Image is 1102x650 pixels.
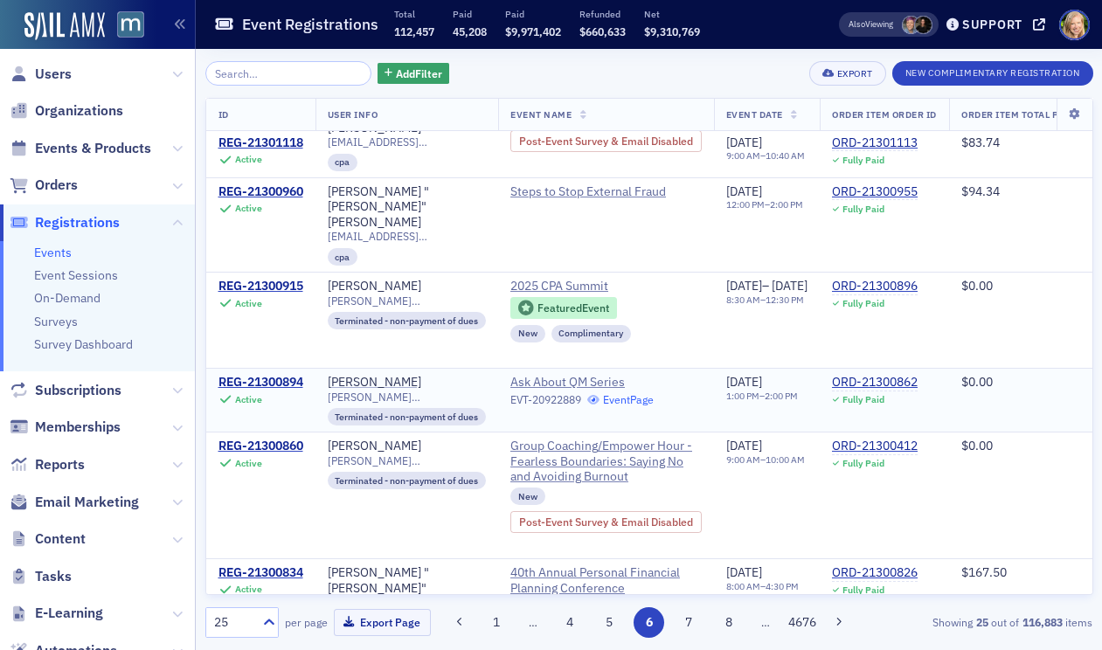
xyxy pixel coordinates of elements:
a: Events & Products [10,139,151,158]
span: Meghan Will [902,16,920,34]
div: REG-21301118 [218,135,303,151]
div: Active [235,458,262,469]
a: ORD-21300955 [832,184,918,200]
span: [DATE] [772,278,807,294]
a: Reports [10,455,85,474]
a: REG-21300860 [218,439,303,454]
span: Orders [35,176,78,195]
a: 40th Annual Personal Financial Planning Conference [510,565,702,596]
div: – [726,294,808,306]
time: 1:00 PM [726,390,759,402]
a: Ask About QM Series [510,375,669,391]
div: Fully Paid [842,458,884,469]
time: 12:00 PM [726,198,765,211]
div: Active [235,584,262,595]
div: – [726,199,803,211]
span: ID [218,108,229,121]
span: Viewing [849,18,893,31]
button: 4676 [787,607,817,638]
time: 10:00 AM [766,453,805,466]
div: Active [235,298,262,309]
a: On-Demand [34,290,100,306]
a: Event Sessions [34,267,118,283]
div: Support [962,17,1022,32]
div: Active [235,394,262,405]
a: EventPage [587,393,654,406]
a: REG-21300960 [218,184,303,200]
a: Tasks [10,567,72,586]
div: Terminated - non-payment of dues [328,408,487,425]
div: Active [235,154,262,165]
span: [EMAIL_ADDRESS][DOMAIN_NAME] [328,135,487,149]
div: Featured Event [510,297,617,319]
time: 2:00 PM [765,390,798,402]
a: REG-21300834 [218,565,303,581]
div: ORD-21301113 [832,135,918,151]
span: Profile [1059,10,1090,40]
span: [EMAIL_ADDRESS][DOMAIN_NAME] [328,230,487,243]
button: New Complimentary Registration [892,61,1093,86]
div: cpa [328,154,358,171]
a: Group Coaching/Empower Hour - Fearless Boundaries: Saying No and Avoiding Burnout [510,439,702,485]
a: REG-21300894 [218,375,303,391]
h1: Event Registrations [242,14,378,35]
span: Email Marketing [35,493,139,512]
a: ORD-21300412 [832,439,918,454]
div: Active [235,203,262,214]
span: $0.00 [961,278,993,294]
a: Email Marketing [10,493,139,512]
span: Tasks [35,567,72,586]
button: Export [809,61,885,86]
div: – [726,581,799,592]
span: [DATE] [726,135,762,150]
button: 6 [634,607,664,638]
div: cpa [328,248,358,266]
time: 2:00 PM [770,198,803,211]
span: 45,208 [453,24,487,38]
span: [DATE] [726,438,762,453]
img: SailAMX [117,11,144,38]
a: REG-21300915 [218,279,303,294]
span: $94.34 [961,183,1000,199]
span: $9,971,402 [505,24,561,38]
time: 12:30 PM [766,294,804,306]
button: 5 [594,607,625,638]
a: [PERSON_NAME] [328,375,421,391]
span: Content [35,529,86,549]
div: Fully Paid [842,394,884,405]
span: Organizations [35,101,123,121]
a: View Homepage [105,11,144,41]
a: Subscriptions [10,381,121,400]
span: E-Learning [35,604,103,623]
p: Refunded [579,8,626,20]
span: $9,310,769 [644,24,700,38]
a: ORD-21300862 [832,375,918,391]
span: [PERSON_NAME][EMAIL_ADDRESS][PERSON_NAME][DOMAIN_NAME] [328,294,487,308]
div: [PERSON_NAME] "[PERSON_NAME]" [PERSON_NAME] [328,565,487,612]
a: New Complimentary Registration [892,64,1093,80]
span: [PERSON_NAME][EMAIL_ADDRESS][PERSON_NAME][DOMAIN_NAME] [328,391,487,404]
p: Paid [453,8,487,20]
div: – [726,151,805,162]
span: $660,633 [579,24,626,38]
a: ORD-21300826 [832,565,918,581]
a: SailAMX [24,12,105,40]
div: New [510,325,545,342]
span: Event Name [510,108,572,121]
span: [DATE] [726,183,762,199]
a: ORD-21300896 [832,279,918,294]
div: [PERSON_NAME] "[PERSON_NAME]" [PERSON_NAME] [328,184,487,231]
div: Post-Event Survey [510,511,702,532]
div: 25 [214,613,253,632]
span: Lauren McDonough [914,16,932,34]
a: Registrations [10,213,120,232]
span: User Info [328,108,378,121]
